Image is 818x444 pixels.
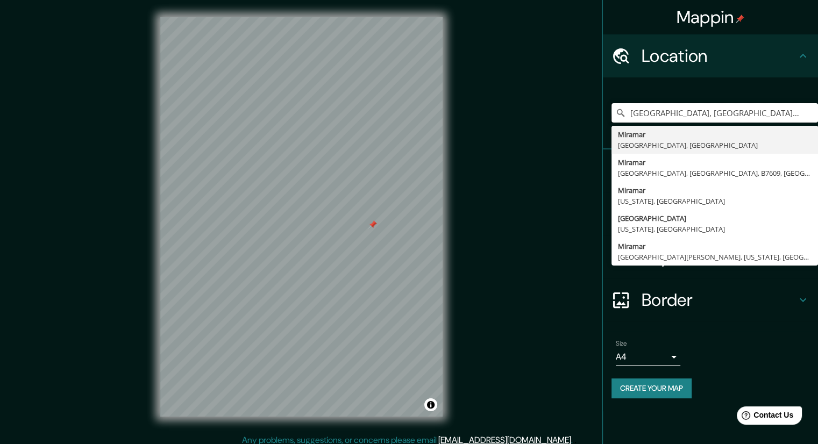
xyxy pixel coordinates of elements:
div: Miramar [618,185,812,196]
div: Miramar [618,157,812,168]
div: Miramar [618,241,812,252]
h4: Location [642,45,796,67]
div: Layout [603,235,818,278]
div: Miramar [618,129,812,140]
div: [GEOGRAPHIC_DATA], [GEOGRAPHIC_DATA] [618,140,812,151]
div: [US_STATE], [GEOGRAPHIC_DATA] [618,224,812,234]
img: pin-icon.png [736,15,744,23]
canvas: Map [160,17,443,417]
input: Pick your city or area [611,103,818,123]
div: A4 [616,348,680,366]
button: Toggle attribution [424,398,437,411]
iframe: Help widget launcher [722,402,806,432]
div: Style [603,192,818,235]
div: [GEOGRAPHIC_DATA], [GEOGRAPHIC_DATA], B7609, [GEOGRAPHIC_DATA] [618,168,812,178]
div: [US_STATE], [GEOGRAPHIC_DATA] [618,196,812,206]
div: Border [603,278,818,321]
h4: Border [642,289,796,311]
button: Create your map [611,378,692,398]
div: [GEOGRAPHIC_DATA] [618,213,812,224]
label: Size [616,339,627,348]
h4: Mappin [677,6,745,28]
h4: Layout [642,246,796,268]
div: Pins [603,149,818,192]
div: [GEOGRAPHIC_DATA][PERSON_NAME], [US_STATE], [GEOGRAPHIC_DATA] [618,252,812,262]
div: Location [603,34,818,77]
